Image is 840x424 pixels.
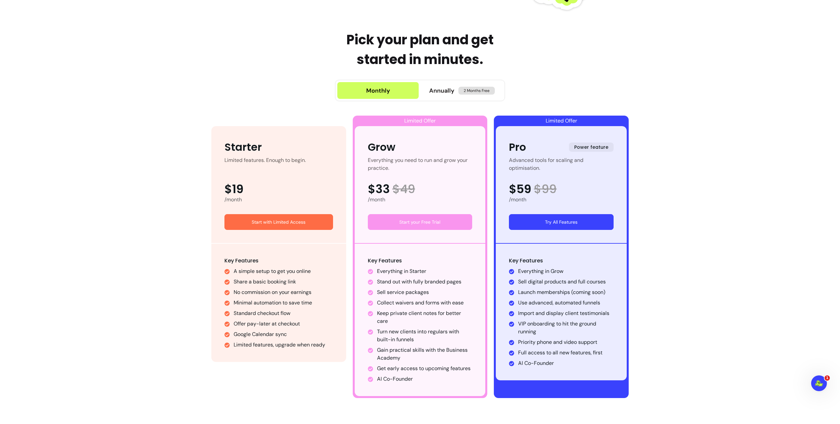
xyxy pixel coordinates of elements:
[328,30,512,69] h1: Pick your plan and get started in minutes.
[518,299,614,307] li: Use advanced, automated funnels
[518,278,614,286] li: Sell digital products and full courses
[234,278,333,286] li: Share a basic booking link
[509,214,614,230] a: Try All Features
[234,320,333,328] li: Offer pay-later at checkout
[534,183,556,196] span: $ 99
[518,320,614,336] li: VIP onboarding to hit the ground running
[224,156,306,172] div: Limited features. Enough to begin.
[377,309,472,325] li: Keep private client notes for better care
[496,116,627,126] div: Limited Offer
[825,375,830,381] span: 1
[377,346,472,362] li: Gain practical skills with the Business Academy
[224,214,333,230] a: Start with Limited Access
[518,309,614,317] li: Import and display client testimonials
[518,359,614,367] li: AI Co-Founder
[509,257,543,264] span: Key Features
[377,278,472,286] li: Stand out with fully branded pages
[368,214,472,230] a: Start your Free Trial
[518,338,614,346] li: Priority phone and video support
[429,86,454,95] span: Annually
[368,257,402,264] span: Key Features
[234,309,333,317] li: Standard checkout flow
[377,328,472,344] li: Turn new clients into regulars with built-in funnels
[234,330,333,338] li: Google Calendar sync
[377,288,472,296] li: Sell service packages
[224,183,243,196] span: $19
[377,375,472,383] li: AI Co-Founder
[368,156,472,172] div: Everything you need to run and grow your practice.
[366,86,390,95] div: Monthly
[368,139,395,155] div: Grow
[355,116,486,126] div: Limited Offer
[234,299,333,307] li: Minimal automation to save time
[234,288,333,296] li: No commission on your earnings
[234,341,333,349] li: Limited features, upgrade when ready
[392,183,415,196] span: $ 49
[518,267,614,275] li: Everything in Grow
[368,196,472,204] div: /month
[224,139,262,155] div: Starter
[811,375,827,391] iframe: Intercom live chat
[224,196,333,204] div: /month
[234,267,333,275] li: A simple setup to get you online
[224,257,259,264] span: Key Features
[377,267,472,275] li: Everything in Starter
[509,196,614,204] div: /month
[569,143,614,152] span: Power feature
[377,299,472,307] li: Collect waivers and forms with ease
[509,183,531,196] span: $59
[368,183,390,196] span: $33
[509,139,526,155] div: Pro
[509,156,614,172] div: Advanced tools for scaling and optimisation.
[458,87,495,95] span: 2 Months Free
[377,365,472,372] li: Get early access to upcoming features
[518,288,614,296] li: Launch memberships (coming soon)
[518,349,614,357] li: Full access to all new features, first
